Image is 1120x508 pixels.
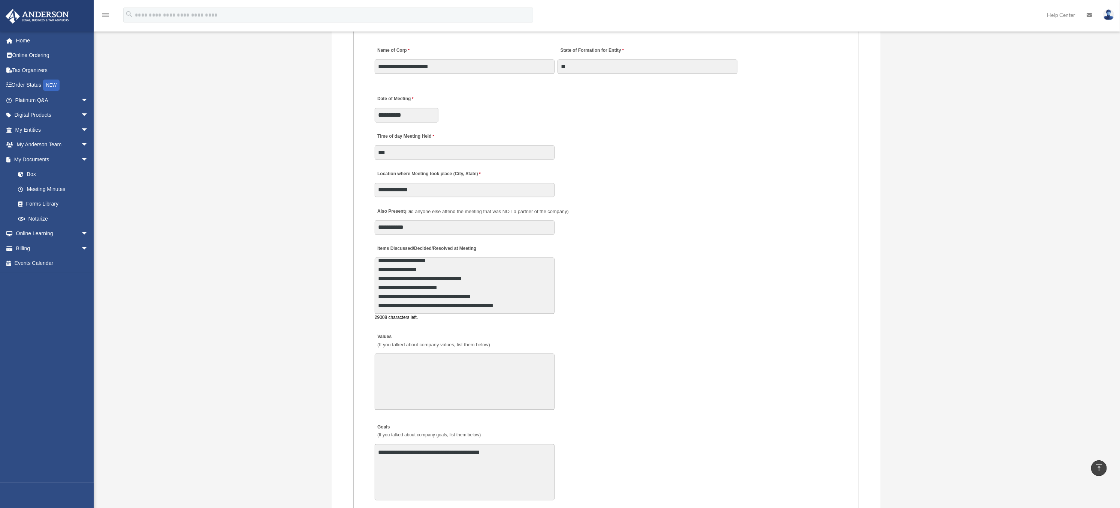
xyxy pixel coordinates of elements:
[10,197,100,212] a: Forms Library
[5,226,100,241] a: Online Learningarrow_drop_down
[375,244,478,254] label: Items Discussed/Decided/Resolved at Meeting
[10,167,100,182] a: Box
[375,332,492,350] label: Values
[377,342,490,347] span: (If you talked about company values, list them below)
[81,226,96,242] span: arrow_drop_down
[5,241,100,256] a: Billingarrow_drop_down
[375,169,483,179] label: Location where Meeting took place (City, State)
[5,78,100,93] a: Order StatusNEW
[81,152,96,167] span: arrow_drop_down
[5,33,100,48] a: Home
[1091,460,1107,476] a: vertical_align_top
[5,93,100,108] a: Platinum Q&Aarrow_drop_down
[375,45,411,56] label: Name of Corp
[1103,9,1114,20] img: User Pic
[5,108,100,123] a: Digital Productsarrow_drop_down
[10,211,100,226] a: Notarize
[101,11,110,20] i: menu
[43,80,60,91] div: NEW
[10,182,96,197] a: Meeting Minutes
[5,122,100,137] a: My Entitiesarrow_drop_down
[81,108,96,123] span: arrow_drop_down
[5,152,100,167] a: My Documentsarrow_drop_down
[375,132,446,142] label: Time of day Meeting Held
[377,432,481,437] span: (If you talked about company goals, list them below)
[375,206,571,216] label: Also Present
[101,13,110,20] a: menu
[81,241,96,256] span: arrow_drop_down
[558,45,625,56] label: State of Formation for Entity
[375,314,555,322] div: 29008 characters left.
[1095,463,1104,472] i: vertical_align_top
[81,122,96,138] span: arrow_drop_down
[81,137,96,153] span: arrow_drop_down
[5,63,100,78] a: Tax Organizers
[81,93,96,108] span: arrow_drop_down
[405,209,569,214] span: (Did anyone else attend the meeting that was NOT a partner of the company)
[375,94,446,104] label: Date of Meeting
[3,9,71,24] img: Anderson Advisors Platinum Portal
[5,48,100,63] a: Online Ordering
[5,137,100,152] a: My Anderson Teamarrow_drop_down
[125,10,133,18] i: search
[5,256,100,271] a: Events Calendar
[375,422,483,440] label: Goals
